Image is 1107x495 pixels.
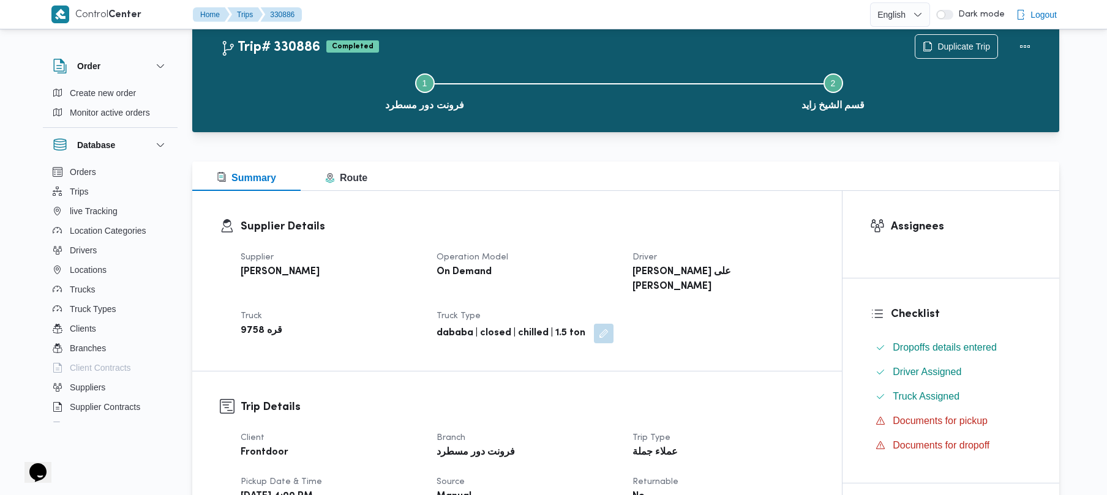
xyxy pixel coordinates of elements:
[220,59,629,122] button: فرونت دور مسطرد
[953,10,1005,20] span: Dark mode
[871,411,1032,431] button: Documents for pickup
[385,98,464,113] span: فرونت دور مسطرد
[48,260,173,280] button: Locations
[632,265,811,294] b: [PERSON_NAME] على [PERSON_NAME]
[241,253,274,261] span: Supplier
[831,78,836,88] span: 2
[70,282,95,297] span: Trucks
[77,59,100,73] h3: Order
[437,265,492,280] b: On Demand
[1013,34,1037,59] button: Actions
[437,312,481,320] span: Truck Type
[893,440,989,450] span: Documents for dropoff
[437,445,515,460] b: فرونت دور مسطرد
[893,340,997,355] span: Dropoffs details entered
[70,204,118,218] span: live Tracking
[48,280,173,299] button: Trucks
[893,415,988,426] span: Documents for pickup
[629,59,1037,122] button: قسم الشيخ زايد
[891,306,1032,322] h3: Checklist
[48,397,173,417] button: Supplier Contracts
[48,201,173,221] button: live Tracking
[893,367,961,377] span: Driver Assigned
[48,103,173,122] button: Monitor active orders
[241,218,814,235] h3: Supplier Details
[241,445,288,460] b: Frontdoor
[241,312,262,320] span: Truck
[326,40,379,53] span: Completed
[632,253,657,261] span: Driver
[801,98,865,113] span: قسم الشيخ زايد
[891,218,1032,235] h3: Assignees
[871,338,1032,357] button: Dropoffs details entered
[43,83,178,127] div: Order
[241,434,265,442] span: Client
[48,358,173,378] button: Client Contracts
[70,302,116,316] span: Truck Types
[77,138,115,152] h3: Database
[1011,2,1062,27] button: Logout
[70,165,96,179] span: Orders
[48,162,173,182] button: Orders
[241,478,322,486] span: Pickup date & time
[871,436,1032,455] button: Documents for dropoff
[108,10,141,20] b: Center
[325,173,367,183] span: Route
[70,341,106,355] span: Branches
[632,434,670,442] span: Trip Type
[937,39,990,54] span: Duplicate Trip
[893,391,959,401] span: Truck Assigned
[70,380,105,395] span: Suppliers
[70,105,150,120] span: Monitor active orders
[48,240,173,260] button: Drivers
[437,434,465,442] span: Branch
[70,262,107,277] span: Locations
[70,243,97,258] span: Drivers
[260,7,302,22] button: 330886
[193,7,230,22] button: Home
[48,338,173,358] button: Branches
[12,446,51,483] iframe: chat widget
[227,7,263,22] button: Trips
[70,223,146,238] span: Location Categories
[70,184,89,199] span: Trips
[48,319,173,338] button: Clients
[893,414,988,428] span: Documents for pickup
[53,138,168,152] button: Database
[332,43,373,50] b: Completed
[422,78,427,88] span: 1
[893,438,989,453] span: Documents for dropoff
[48,299,173,319] button: Truck Types
[48,417,173,436] button: Devices
[871,387,1032,406] button: Truck Assigned
[48,83,173,103] button: Create new order
[43,162,178,427] div: Database
[241,265,320,280] b: [PERSON_NAME]
[437,478,465,486] span: Source
[241,324,282,338] b: قره 9758
[70,419,100,434] span: Devices
[70,86,136,100] span: Create new order
[893,365,961,379] span: Driver Assigned
[915,34,998,59] button: Duplicate Trip
[48,182,173,201] button: Trips
[48,378,173,397] button: Suppliers
[70,321,96,336] span: Clients
[70,360,131,375] span: Client Contracts
[51,6,69,23] img: X8yXhbKr1z7QwAAAABJRU5ErkJggg==
[217,173,276,183] span: Summary
[871,362,1032,382] button: Driver Assigned
[48,221,173,240] button: Location Categories
[632,445,678,460] b: عملاء جملة
[893,389,959,404] span: Truck Assigned
[437,326,585,341] b: dababa | closed | chilled | 1.5 ton
[1030,7,1057,22] span: Logout
[53,59,168,73] button: Order
[70,400,140,414] span: Supplier Contracts
[220,40,320,56] h2: Trip# 330886
[241,399,814,415] h3: Trip Details
[632,478,678,486] span: Returnable
[893,342,997,352] span: Dropoffs details entered
[437,253,508,261] span: Operation Model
